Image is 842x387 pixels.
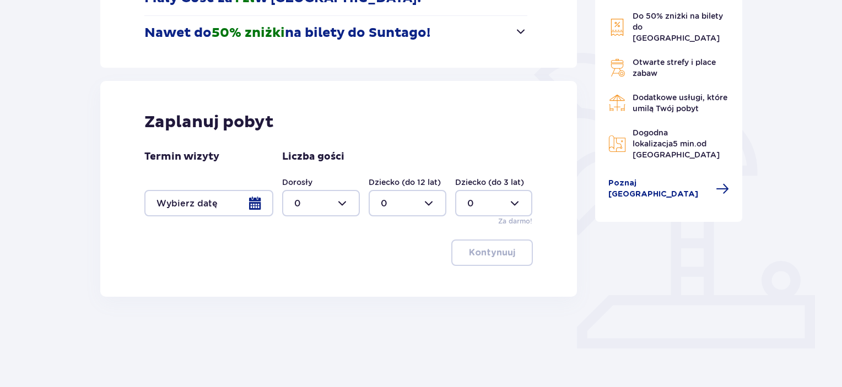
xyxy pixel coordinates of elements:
[282,150,344,163] p: Liczba gości
[633,58,716,78] span: Otwarte strefy i place zabaw
[633,128,720,159] span: Dogodna lokalizacja od [GEOGRAPHIC_DATA]
[608,178,710,200] span: Poznaj [GEOGRAPHIC_DATA]
[469,247,515,259] p: Kontynuuj
[455,177,524,188] label: Dziecko (do 3 lat)
[608,94,626,112] img: Restaurant Icon
[608,59,626,77] img: Grill Icon
[633,12,723,42] span: Do 50% zniżki na bilety do [GEOGRAPHIC_DATA]
[282,177,312,188] label: Dorosły
[633,93,727,113] span: Dodatkowe usługi, które umilą Twój pobyt
[608,135,626,152] img: Map Icon
[144,150,219,163] p: Termin wizyty
[369,177,441,188] label: Dziecko (do 12 lat)
[673,139,697,148] span: 5 min.
[608,18,626,36] img: Discount Icon
[498,216,532,226] p: Za darmo!
[144,25,430,41] p: Nawet do na bilety do Suntago!
[144,112,274,133] p: Zaplanuj pobyt
[451,239,533,266] button: Kontynuuj
[212,25,285,41] span: 50% zniżki
[144,16,527,50] button: Nawet do50% zniżkina bilety do Suntago!
[608,178,730,200] a: Poznaj [GEOGRAPHIC_DATA]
